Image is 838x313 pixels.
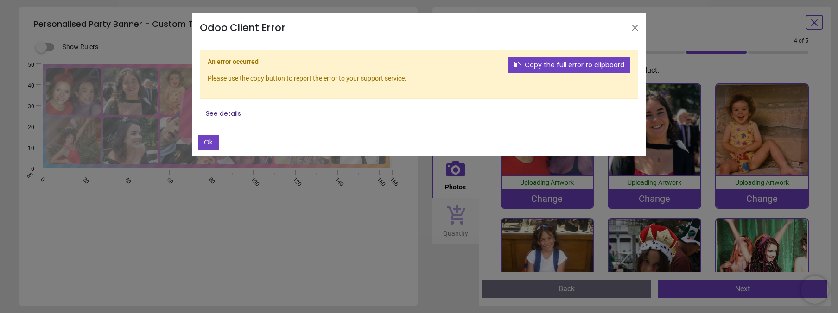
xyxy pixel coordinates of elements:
[198,135,219,150] button: Ok
[208,58,259,65] b: An error occurred
[200,106,247,122] button: See details
[200,21,286,34] h4: Odoo Client Error
[508,57,630,73] button: Copy the full error to clipboard
[208,74,630,83] p: Please use the copy button to report the error to your support service.
[628,21,642,35] button: Close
